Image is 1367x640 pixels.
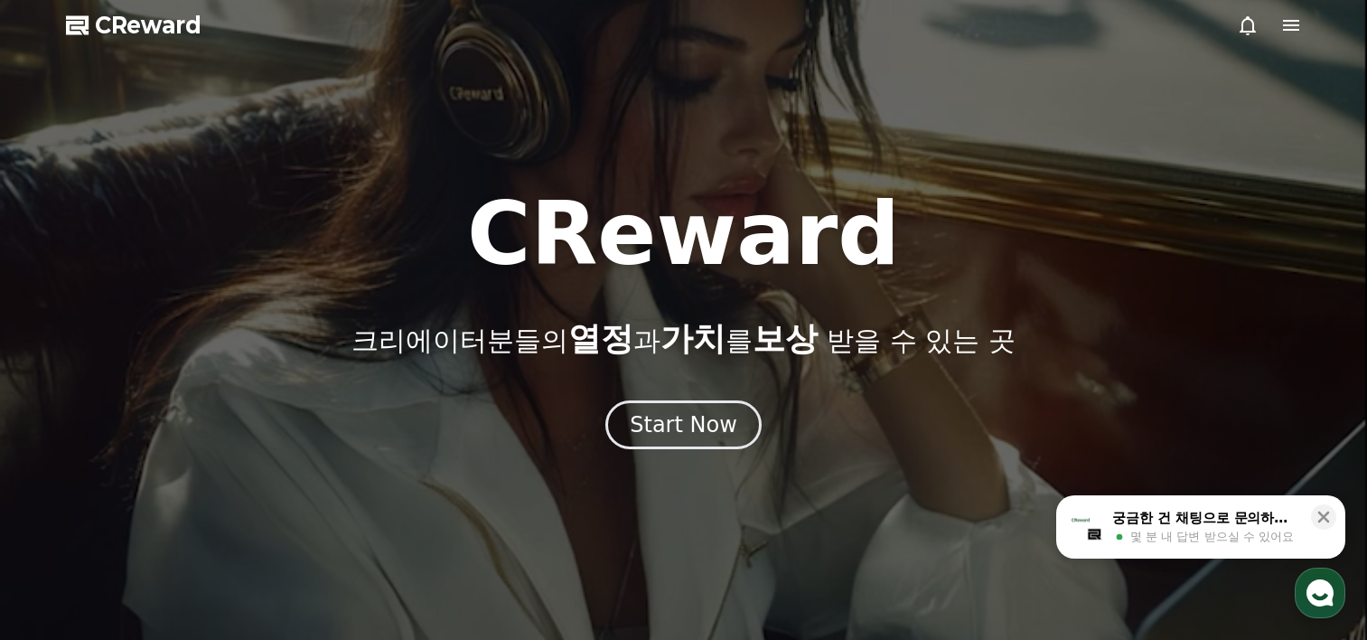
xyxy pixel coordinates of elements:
span: 가치 [660,320,726,357]
span: 열정 [568,320,633,357]
a: CReward [66,11,201,40]
button: Start Now [605,400,762,449]
span: CReward [95,11,201,40]
p: 크리에이터분들의 과 를 받을 수 있는 곳 [351,321,1015,357]
div: Start Now [630,410,737,439]
a: Start Now [605,419,762,436]
span: 보상 [753,320,818,357]
h1: CReward [467,191,900,278]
